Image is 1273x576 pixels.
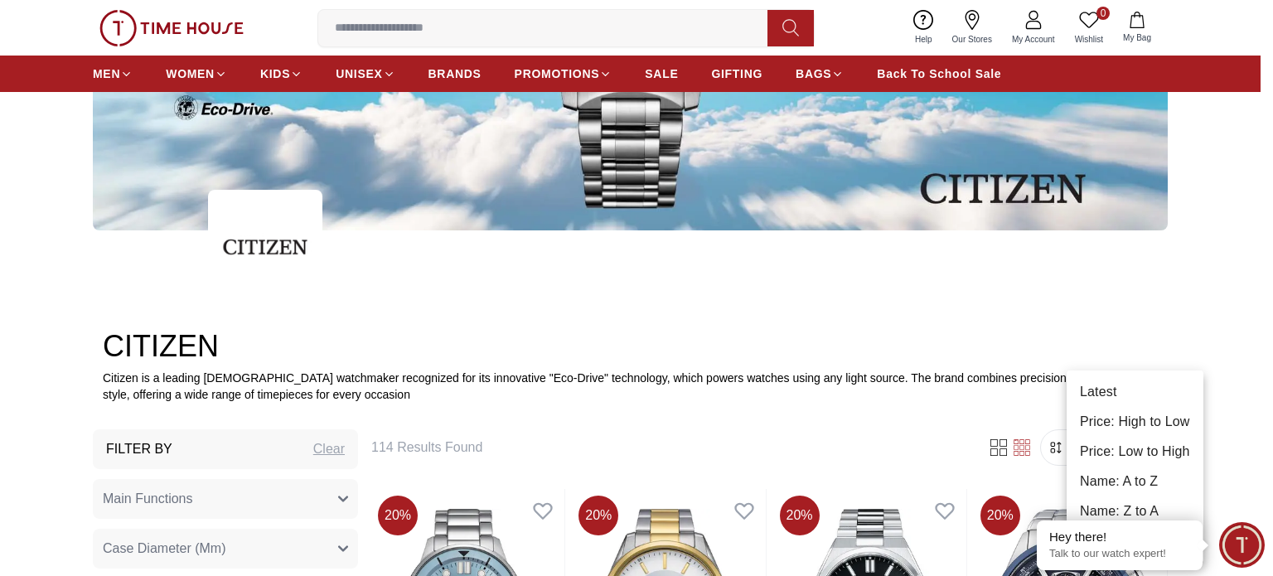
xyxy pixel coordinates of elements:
li: Price: Low to High [1067,437,1203,467]
p: Talk to our watch expert! [1049,547,1190,561]
li: Price: High to Low [1067,407,1203,437]
li: Name: A to Z [1067,467,1203,496]
div: Hey there! [1049,529,1190,545]
li: Latest [1067,377,1203,407]
div: Chat Widget [1219,522,1265,568]
li: Name: Z to A [1067,496,1203,526]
